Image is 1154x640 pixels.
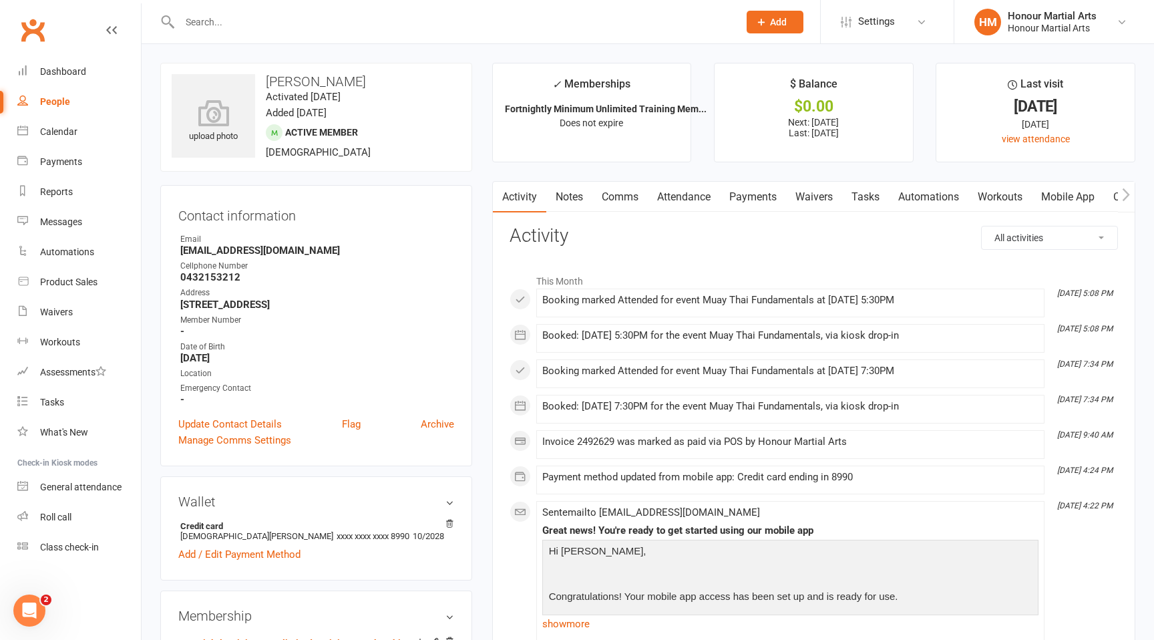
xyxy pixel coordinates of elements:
[542,525,1038,536] div: Great news! You're ready to get started using our mobile app
[178,494,454,509] h3: Wallet
[180,521,447,531] strong: Credit card
[858,7,895,37] span: Settings
[1057,430,1113,440] i: [DATE] 9:40 AM
[180,233,454,246] div: Email
[180,260,454,273] div: Cellphone Number
[1057,324,1113,333] i: [DATE] 5:08 PM
[1057,466,1113,475] i: [DATE] 4:24 PM
[1057,359,1113,369] i: [DATE] 7:34 PM
[842,182,889,212] a: Tasks
[747,11,803,33] button: Add
[13,595,45,627] iframe: Intercom live chat
[180,367,454,380] div: Location
[40,482,122,492] div: General attendance
[948,100,1123,114] div: [DATE]
[948,117,1123,132] div: [DATE]
[510,267,1118,289] li: This Month
[40,307,73,317] div: Waivers
[40,247,94,257] div: Automations
[546,182,592,212] a: Notes
[40,427,88,438] div: What's New
[493,182,546,212] a: Activity
[40,337,80,347] div: Workouts
[178,519,454,543] li: [DEMOGRAPHIC_DATA][PERSON_NAME]
[180,299,454,311] strong: [STREET_ADDRESS]
[542,615,1038,633] a: show more
[413,531,444,541] span: 10/2028
[40,66,86,77] div: Dashboard
[648,182,720,212] a: Attendance
[178,203,454,223] h3: Contact information
[266,91,341,103] time: Activated [DATE]
[889,182,968,212] a: Automations
[40,96,70,107] div: People
[542,506,760,518] span: Sent email to [EMAIL_ADDRESS][DOMAIN_NAME]
[40,512,71,522] div: Roll call
[727,117,901,138] p: Next: [DATE] Last: [DATE]
[770,17,787,27] span: Add
[17,207,141,237] a: Messages
[180,393,454,406] strong: -
[176,13,729,31] input: Search...
[41,595,51,605] span: 2
[17,297,141,327] a: Waivers
[285,127,358,138] span: Active member
[17,532,141,563] a: Class kiosk mode
[40,397,64,408] div: Tasks
[510,226,1118,247] h3: Activity
[178,609,454,623] h3: Membership
[17,57,141,87] a: Dashboard
[180,271,454,283] strong: 0432153212
[180,325,454,337] strong: -
[727,100,901,114] div: $0.00
[17,502,141,532] a: Roll call
[974,9,1001,35] div: HM
[1057,395,1113,404] i: [DATE] 7:34 PM
[16,13,49,47] a: Clubworx
[40,126,77,137] div: Calendar
[40,367,106,377] div: Assessments
[542,330,1038,341] div: Booked: [DATE] 5:30PM for the event Muay Thai Fundamentals, via kiosk drop-in
[17,117,141,147] a: Calendar
[180,314,454,327] div: Member Number
[17,418,141,448] a: What's New
[342,416,361,432] a: Flag
[546,589,1035,608] p: Congratulations! Your mobile app access has been set up and is ready for use.
[968,182,1032,212] a: Workouts
[40,277,98,287] div: Product Sales
[542,401,1038,412] div: Booked: [DATE] 7:30PM for the event Muay Thai Fundamentals, via kiosk drop-in
[40,542,99,552] div: Class check-in
[542,436,1038,448] div: Invoice 2492629 was marked as paid via POS by Honour Martial Arts
[1057,501,1113,510] i: [DATE] 4:22 PM
[560,118,623,128] span: Does not expire
[542,365,1038,377] div: Booking marked Attended for event Muay Thai Fundamentals at [DATE] 7:30PM
[337,531,409,541] span: xxxx xxxx xxxx 8990
[180,245,454,257] strong: [EMAIL_ADDRESS][DOMAIN_NAME]
[790,75,837,100] div: $ Balance
[1008,10,1097,22] div: Honour Martial Arts
[40,186,73,197] div: Reports
[592,182,648,212] a: Comms
[17,387,141,418] a: Tasks
[552,78,561,91] i: ✓
[180,287,454,299] div: Address
[172,100,255,144] div: upload photo
[1032,182,1104,212] a: Mobile App
[786,182,842,212] a: Waivers
[180,341,454,353] div: Date of Birth
[266,146,371,158] span: [DEMOGRAPHIC_DATA]
[40,216,82,227] div: Messages
[17,327,141,357] a: Workouts
[505,104,707,114] strong: Fortnightly Minimum Unlimited Training Mem...
[266,107,327,119] time: Added [DATE]
[17,147,141,177] a: Payments
[17,87,141,117] a: People
[180,382,454,395] div: Emergency Contact
[1002,134,1070,144] a: view attendance
[546,543,1035,563] p: Hi [PERSON_NAME],
[180,352,454,364] strong: [DATE]
[421,416,454,432] a: Archive
[542,472,1038,483] div: Payment method updated from mobile app: Credit card ending in 8990
[17,267,141,297] a: Product Sales
[40,156,82,167] div: Payments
